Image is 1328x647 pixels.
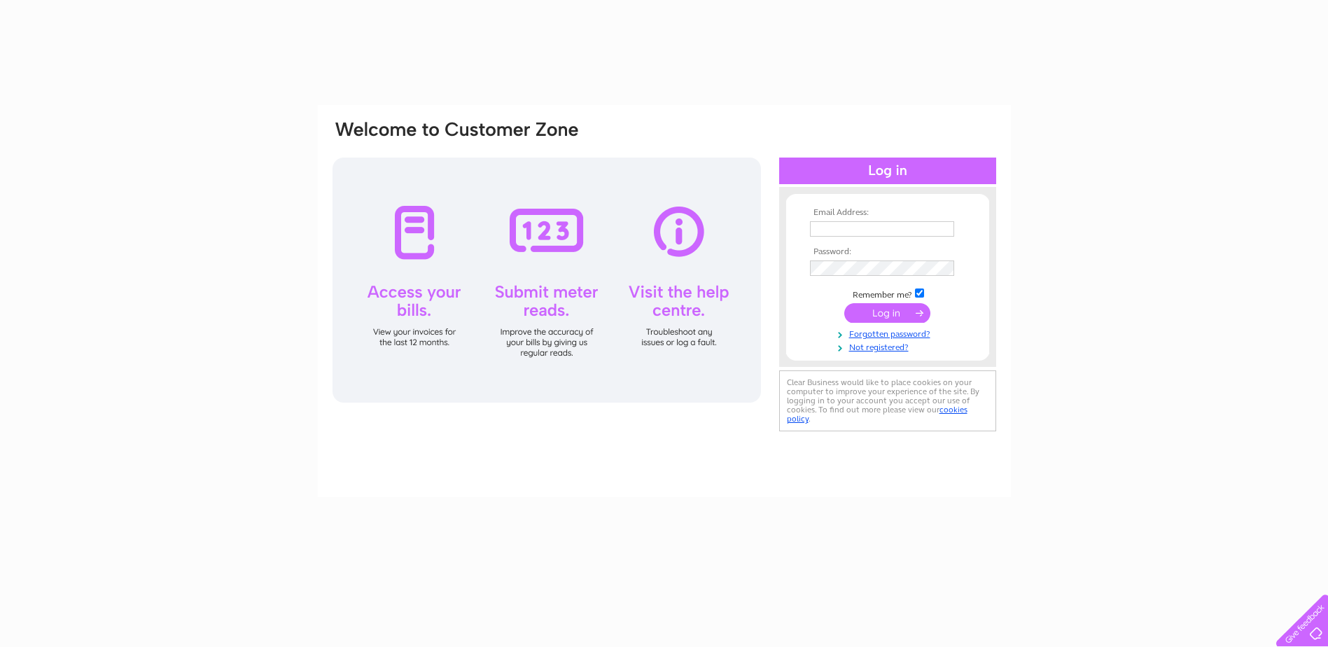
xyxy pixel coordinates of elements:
[806,208,969,218] th: Email Address:
[810,326,969,340] a: Forgotten password?
[844,303,930,323] input: Submit
[810,340,969,353] a: Not registered?
[806,286,969,300] td: Remember me?
[806,247,969,257] th: Password:
[779,370,996,431] div: Clear Business would like to place cookies on your computer to improve your experience of the sit...
[787,405,967,424] a: cookies policy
